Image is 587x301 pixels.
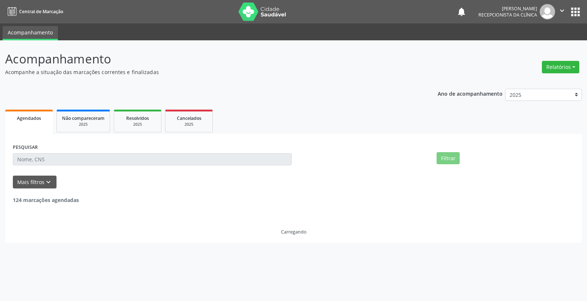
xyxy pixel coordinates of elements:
a: Central de Marcação [5,5,63,18]
button:  [555,4,569,19]
div: [PERSON_NAME] [478,5,537,12]
div: 2025 [62,122,105,127]
input: Nome, CNS [13,153,292,166]
button: apps [569,5,582,18]
span: Não compareceram [62,115,105,121]
p: Acompanhamento [5,50,409,68]
div: Carregando [281,229,306,235]
img: img [540,4,555,19]
div: 2025 [119,122,156,127]
label: PESQUISAR [13,142,38,153]
span: Resolvidos [126,115,149,121]
strong: 124 marcações agendadas [13,197,79,203]
button: Mais filtroskeyboard_arrow_down [13,176,56,188]
span: Cancelados [177,115,201,121]
span: Central de Marcação [19,8,63,15]
span: Agendados [17,115,41,121]
button: notifications [456,7,467,17]
a: Acompanhamento [3,26,58,40]
button: Filtrar [437,152,460,165]
i:  [558,7,566,15]
div: 2025 [171,122,207,127]
button: Relatórios [542,61,579,73]
i: keyboard_arrow_down [44,178,52,186]
p: Ano de acompanhamento [438,89,503,98]
p: Acompanhe a situação das marcações correntes e finalizadas [5,68,409,76]
span: Recepcionista da clínica [478,12,537,18]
